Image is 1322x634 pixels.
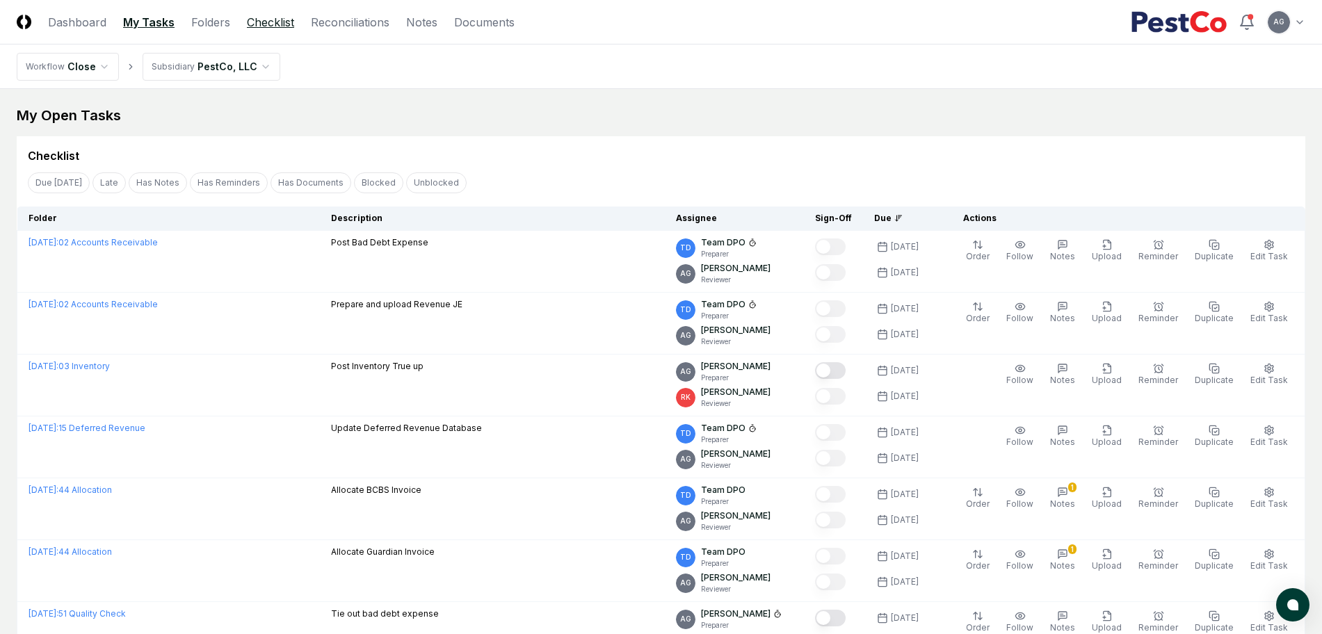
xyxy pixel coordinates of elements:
[963,298,992,327] button: Order
[701,546,745,558] p: Team DPO
[680,366,691,377] span: AG
[680,552,691,562] span: TD
[874,212,930,225] div: Due
[29,361,58,371] span: [DATE] :
[701,311,757,321] p: Preparer
[815,238,846,255] button: Mark complete
[815,610,846,626] button: Mark complete
[1192,298,1236,327] button: Duplicate
[29,608,58,619] span: [DATE] :
[1250,498,1288,509] span: Edit Task
[701,558,745,569] p: Preparer
[1092,375,1122,385] span: Upload
[680,490,691,501] span: TD
[1192,546,1236,575] button: Duplicate
[701,620,782,631] p: Preparer
[1248,484,1291,513] button: Edit Task
[1138,437,1178,447] span: Reminder
[331,484,421,496] p: Allocate BCBS Invoice
[1266,10,1291,35] button: AG
[815,300,846,317] button: Mark complete
[29,361,110,371] a: [DATE]:03 Inventory
[1050,498,1075,509] span: Notes
[1047,236,1078,266] button: Notes
[152,60,195,73] div: Subsidiary
[1138,622,1178,633] span: Reminder
[354,172,403,193] button: Blocked
[406,172,467,193] button: Unblocked
[1192,360,1236,389] button: Duplicate
[1003,484,1036,513] button: Follow
[1273,17,1284,27] span: AG
[701,386,771,398] p: [PERSON_NAME]
[29,423,145,433] a: [DATE]:15 Deferred Revenue
[1092,313,1122,323] span: Upload
[1006,313,1033,323] span: Follow
[1047,484,1078,513] button: 1Notes
[701,510,771,522] p: [PERSON_NAME]
[29,299,158,309] a: [DATE]:02 Accounts Receivable
[891,514,919,526] div: [DATE]
[815,486,846,503] button: Mark complete
[680,516,691,526] span: AG
[1047,422,1078,451] button: Notes
[247,14,294,31] a: Checklist
[29,546,112,557] a: [DATE]:44 Allocation
[815,424,846,441] button: Mark complete
[701,360,771,373] p: [PERSON_NAME]
[815,326,846,343] button: Mark complete
[1195,313,1234,323] span: Duplicate
[331,546,435,558] p: Allocate Guardian Invoice
[681,392,691,403] span: RK
[331,608,439,620] p: Tie out bad debt expense
[29,608,126,619] a: [DATE]:51 Quality Check
[48,14,106,31] a: Dashboard
[1050,313,1075,323] span: Notes
[1192,422,1236,451] button: Duplicate
[891,488,919,501] div: [DATE]
[701,262,771,275] p: [PERSON_NAME]
[17,53,280,81] nav: breadcrumb
[701,398,771,409] p: Reviewer
[701,571,771,584] p: [PERSON_NAME]
[966,622,990,633] span: Order
[17,206,320,231] th: Folder
[815,362,846,379] button: Mark complete
[1136,298,1181,327] button: Reminder
[129,172,187,193] button: Has Notes
[966,560,990,571] span: Order
[891,452,919,464] div: [DATE]
[680,304,691,315] span: TD
[1050,251,1075,261] span: Notes
[952,212,1294,225] div: Actions
[701,422,745,434] p: Team DPO
[1250,622,1288,633] span: Edit Task
[815,512,846,528] button: Mark complete
[966,313,990,323] span: Order
[701,298,745,311] p: Team DPO
[454,14,515,31] a: Documents
[1250,375,1288,385] span: Edit Task
[1250,437,1288,447] span: Edit Task
[701,236,745,249] p: Team DPO
[1092,560,1122,571] span: Upload
[891,266,919,279] div: [DATE]
[701,608,771,620] p: [PERSON_NAME]
[891,550,919,562] div: [DATE]
[1195,251,1234,261] span: Duplicate
[1138,560,1178,571] span: Reminder
[1089,298,1124,327] button: Upload
[406,14,437,31] a: Notes
[1248,360,1291,389] button: Edit Task
[311,14,389,31] a: Reconciliations
[123,14,175,31] a: My Tasks
[1138,498,1178,509] span: Reminder
[1138,313,1178,323] span: Reminder
[1092,498,1122,509] span: Upload
[963,236,992,266] button: Order
[891,426,919,439] div: [DATE]
[29,485,58,495] span: [DATE] :
[29,299,58,309] span: [DATE] :
[1003,546,1036,575] button: Follow
[680,428,691,439] span: TD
